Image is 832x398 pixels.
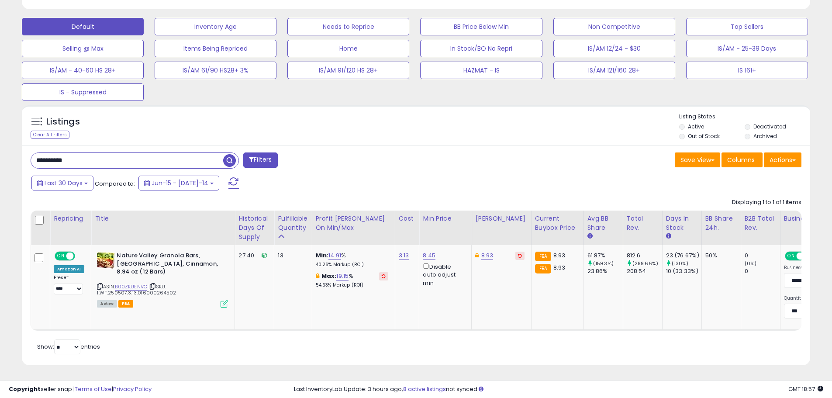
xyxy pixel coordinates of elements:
button: Needs to Reprice [287,18,409,35]
button: Inventory Age [155,18,276,35]
div: Days In Stock [666,214,698,232]
div: Clear All Filters [31,131,69,139]
strong: Copyright [9,385,41,393]
div: ASIN: [97,252,228,307]
div: Total Rev. [627,214,659,232]
div: 23 (76.67%) [666,252,701,260]
div: % [316,252,388,268]
button: IS/AM 121/160 28+ [553,62,675,79]
button: HAZMAT - IS [420,62,542,79]
button: IS/AM 61/90 HS28+ 3% [155,62,276,79]
div: % [316,272,388,288]
small: FBA [535,264,551,273]
button: IS/AM - 25-39 Days [686,40,808,57]
a: 8.45 [423,251,435,260]
span: Show: entries [37,343,100,351]
span: ON [55,253,66,260]
button: In Stock/BO No Repri [420,40,542,57]
span: Last 30 Days [45,179,83,187]
small: Days In Stock. [666,232,671,240]
button: Last 30 Days [31,176,93,190]
label: Deactivated [753,123,786,130]
div: Min Price [423,214,468,223]
span: Jun-15 - [DATE]-14 [152,179,208,187]
div: Preset: [54,275,84,294]
div: 61.87% [587,252,623,260]
div: 10 (33.33%) [666,267,701,275]
div: [PERSON_NAME] [475,214,527,223]
button: IS/AM 91/120 HS 28+ [287,62,409,79]
a: Terms of Use [75,385,112,393]
button: IS/AM - 40-60 HS 28+ [22,62,144,79]
div: 0 [745,267,780,275]
p: 54.63% Markup (ROI) [316,282,388,288]
div: Title [95,214,231,223]
span: All listings currently available for purchase on Amazon [97,300,117,308]
button: Filters [243,152,277,168]
label: Out of Stock [688,132,720,140]
span: Columns [727,156,755,164]
button: Jun-15 - [DATE]-14 [138,176,219,190]
b: Max: [321,272,337,280]
button: Selling @ Max [22,40,144,57]
span: FBA [118,300,133,308]
button: Home [287,40,409,57]
button: Actions [764,152,801,167]
span: 8.93 [553,251,566,260]
b: Min: [316,251,329,260]
span: 2025-08-14 18:57 GMT [788,385,823,393]
img: 615Z9jyLHSL._SL40_.jpg [97,252,114,269]
span: | SKU: 1.WF.250507.3.13.016000264502 [97,283,176,296]
a: 3.13 [399,251,409,260]
button: Top Sellers [686,18,808,35]
a: B00ZKUENVC [115,283,147,291]
button: Save View [675,152,720,167]
div: 208.54 [627,267,662,275]
div: 13 [278,252,305,260]
a: 14.91 [328,251,341,260]
small: (289.66%) [632,260,658,267]
a: 8.93 [481,251,494,260]
label: Archived [753,132,777,140]
span: ON [786,253,797,260]
button: IS - Suppressed [22,83,144,101]
button: Default [22,18,144,35]
p: 40.26% Markup (ROI) [316,262,388,268]
div: 50% [705,252,734,260]
h5: Listings [46,116,80,128]
p: Listing States: [679,113,810,121]
div: 27.40 [238,252,267,260]
a: 19.15 [336,272,349,280]
button: BB Price Below Min [420,18,542,35]
div: Amazon AI [54,265,84,273]
div: 0 [745,252,780,260]
div: Fulfillable Quantity [278,214,308,232]
a: 8 active listings [403,385,446,393]
small: (130%) [672,260,689,267]
small: FBA [535,252,551,261]
div: Disable auto adjust min [423,262,465,287]
span: 8.93 [553,263,566,272]
b: Nature Valley Granola Bars, [GEOGRAPHIC_DATA], Cinnamon, 8.94 oz (12 Bars) [117,252,223,278]
small: Avg BB Share. [587,232,593,240]
div: Profit [PERSON_NAME] on Min/Max [316,214,391,232]
div: Historical Days Of Supply [238,214,270,242]
div: Avg BB Share [587,214,619,232]
label: Active [688,123,704,130]
button: IS 161+ [686,62,808,79]
div: Displaying 1 to 1 of 1 items [732,198,801,207]
small: (159.3%) [593,260,614,267]
span: Compared to: [95,180,135,188]
div: B2B Total Rev. [745,214,777,232]
div: BB Share 24h. [705,214,737,232]
button: IS/AM 12/24 - $30 [553,40,675,57]
div: 812.6 [627,252,662,260]
button: Non Competitive [553,18,675,35]
a: Privacy Policy [113,385,152,393]
div: Repricing [54,214,87,223]
div: Cost [399,214,416,223]
div: 23.86% [587,267,623,275]
button: Columns [722,152,763,167]
div: Current Buybox Price [535,214,580,232]
th: The percentage added to the cost of goods (COGS) that forms the calculator for Min & Max prices. [312,211,395,245]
